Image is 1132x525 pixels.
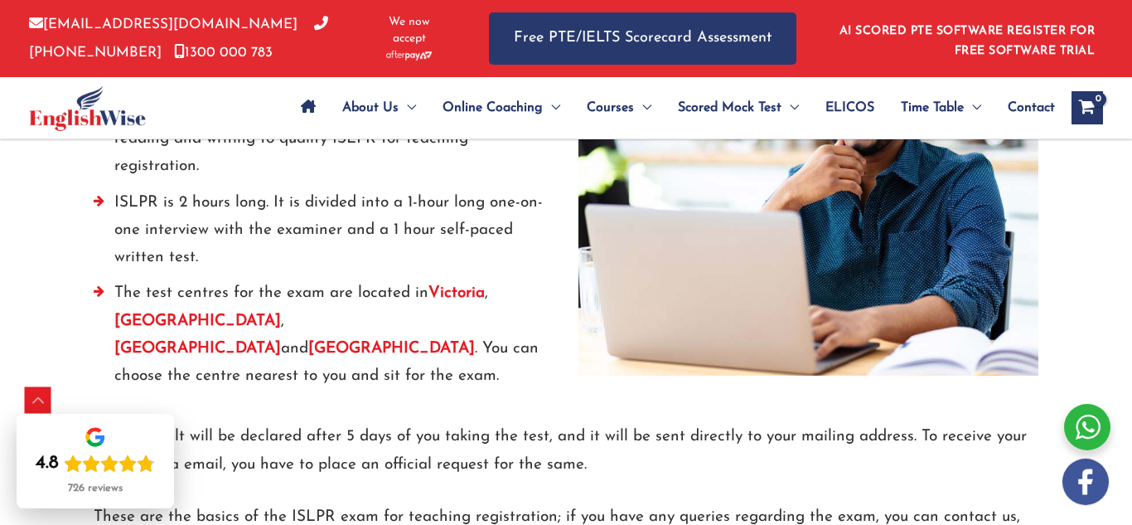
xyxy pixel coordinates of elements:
span: Courses [587,79,634,137]
li: ISLPR is 2 hours long. It is divided into a 1-hour long one-on-one interview with the examiner an... [94,189,554,280]
a: [GEOGRAPHIC_DATA] [308,341,475,357]
span: Scored Mock Test [678,79,781,137]
a: [GEOGRAPHIC_DATA] [114,314,281,329]
a: Scored Mock TestMenu Toggle [665,79,812,137]
img: white-facebook.png [1062,459,1109,505]
li: The test centres for the exam are located in , , and . You can choose the centre nearest to you a... [94,280,554,398]
span: About Us [342,79,399,137]
a: AI SCORED PTE SOFTWARE REGISTER FOR FREE SOFTWARE TRIAL [839,25,1096,57]
span: Menu Toggle [399,79,416,137]
img: cropped-ew-logo [29,85,146,131]
a: View Shopping Cart, empty [1072,91,1103,124]
a: ELICOS [812,79,888,137]
a: Time TableMenu Toggle [888,79,994,137]
span: Menu Toggle [781,79,799,137]
span: Menu Toggle [543,79,560,137]
a: Online CoachingMenu Toggle [429,79,573,137]
span: Menu Toggle [634,79,651,137]
img: test-img [578,2,1038,376]
span: Contact [1008,79,1055,137]
a: Contact [994,79,1055,137]
a: 1300 000 783 [174,46,273,60]
div: Rating: 4.8 out of 5 [36,452,155,475]
span: Online Coaching [443,79,543,137]
div: 726 reviews [68,482,123,495]
a: [PHONE_NUMBER] [29,17,328,59]
span: ELICOS [825,79,874,137]
div: 4.8 [36,452,59,475]
nav: Site Navigation: Main Menu [288,79,1055,137]
a: Victoria [428,285,485,301]
span: We now accept [371,14,447,47]
a: [GEOGRAPHIC_DATA] [114,341,281,357]
a: [EMAIL_ADDRESS][DOMAIN_NAME] [29,17,298,32]
aside: Header Widget 1 [830,12,1103,66]
img: Afterpay-Logo [386,51,432,60]
span: Menu Toggle [964,79,981,137]
a: CoursesMenu Toggle [573,79,665,137]
a: About UsMenu Toggle [329,79,429,137]
a: Free PTE/IELTS Scorecard Assessment [489,12,796,65]
span: Time Table [901,79,964,137]
li: The result will be declared after 5 days of you taking the test, and it will be sent directly to ... [94,423,1038,487]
